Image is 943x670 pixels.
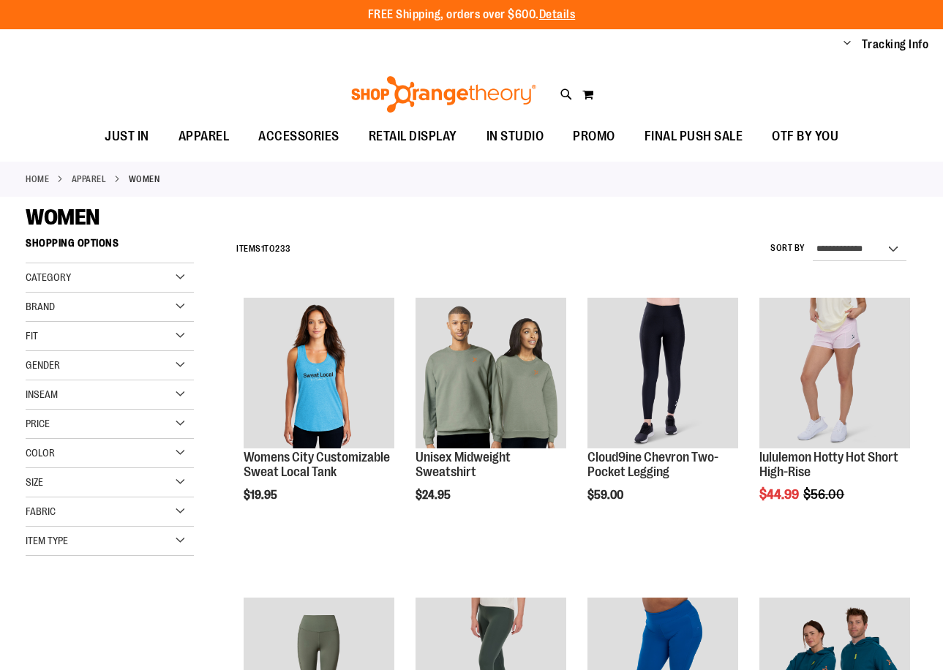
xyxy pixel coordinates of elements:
[757,120,853,154] a: OTF BY YOU
[26,230,194,263] strong: Shopping Options
[26,535,68,546] span: Item Type
[645,120,743,153] span: FINAL PUSH SALE
[759,298,910,448] img: lululemon Hotty Hot Short High-Rise
[26,330,38,342] span: Fit
[472,120,559,154] a: IN STUDIO
[26,388,58,400] span: Inseam
[26,476,43,488] span: Size
[90,120,164,154] a: JUST IN
[244,450,390,479] a: Womens City Customizable Sweat Local Tank
[772,120,838,153] span: OTF BY YOU
[416,489,453,502] span: $24.95
[587,450,718,479] a: Cloud9ine Chevron Two-Pocket Legging
[236,238,291,260] h2: Items to
[129,173,160,186] strong: WOMEN
[368,7,576,23] p: FREE Shipping, orders over $600.
[261,244,265,254] span: 1
[26,359,60,371] span: Gender
[26,505,56,517] span: Fabric
[844,37,851,52] button: Account menu
[26,173,49,186] a: Home
[179,120,230,153] span: APPAREL
[539,8,576,21] a: Details
[862,37,929,53] a: Tracking Info
[26,418,50,429] span: Price
[486,120,544,153] span: IN STUDIO
[416,450,511,479] a: Unisex Midweight Sweatshirt
[244,298,394,448] img: City Customizable Perfect Racerback Tank
[26,301,55,312] span: Brand
[770,242,805,255] label: Sort By
[105,120,149,153] span: JUST IN
[587,489,625,502] span: $59.00
[416,298,566,448] img: Unisex Midweight Sweatshirt
[587,298,738,448] img: Cloud9ine Chevron Two-Pocket Legging
[354,120,472,154] a: RETAIL DISPLAY
[164,120,244,153] a: APPAREL
[587,298,738,451] a: Cloud9ine Chevron Two-Pocket Legging
[630,120,758,154] a: FINAL PUSH SALE
[244,120,354,154] a: ACCESSORIES
[759,487,801,502] span: $44.99
[803,487,846,502] span: $56.00
[72,173,107,186] a: APPAREL
[759,450,898,479] a: lululemon Hotty Hot Short High-Rise
[258,120,339,153] span: ACCESSORIES
[244,489,279,502] span: $19.95
[26,447,55,459] span: Color
[752,290,917,538] div: product
[573,120,615,153] span: PROMO
[26,205,99,230] span: WOMEN
[26,271,71,283] span: Category
[759,298,910,451] a: lululemon Hotty Hot Short High-Rise
[236,290,402,538] div: product
[408,290,574,538] div: product
[369,120,457,153] span: RETAIL DISPLAY
[580,290,745,538] div: product
[349,76,538,113] img: Shop Orangetheory
[558,120,630,154] a: PROMO
[275,244,291,254] span: 233
[416,298,566,451] a: Unisex Midweight Sweatshirt
[244,298,394,451] a: City Customizable Perfect Racerback Tank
